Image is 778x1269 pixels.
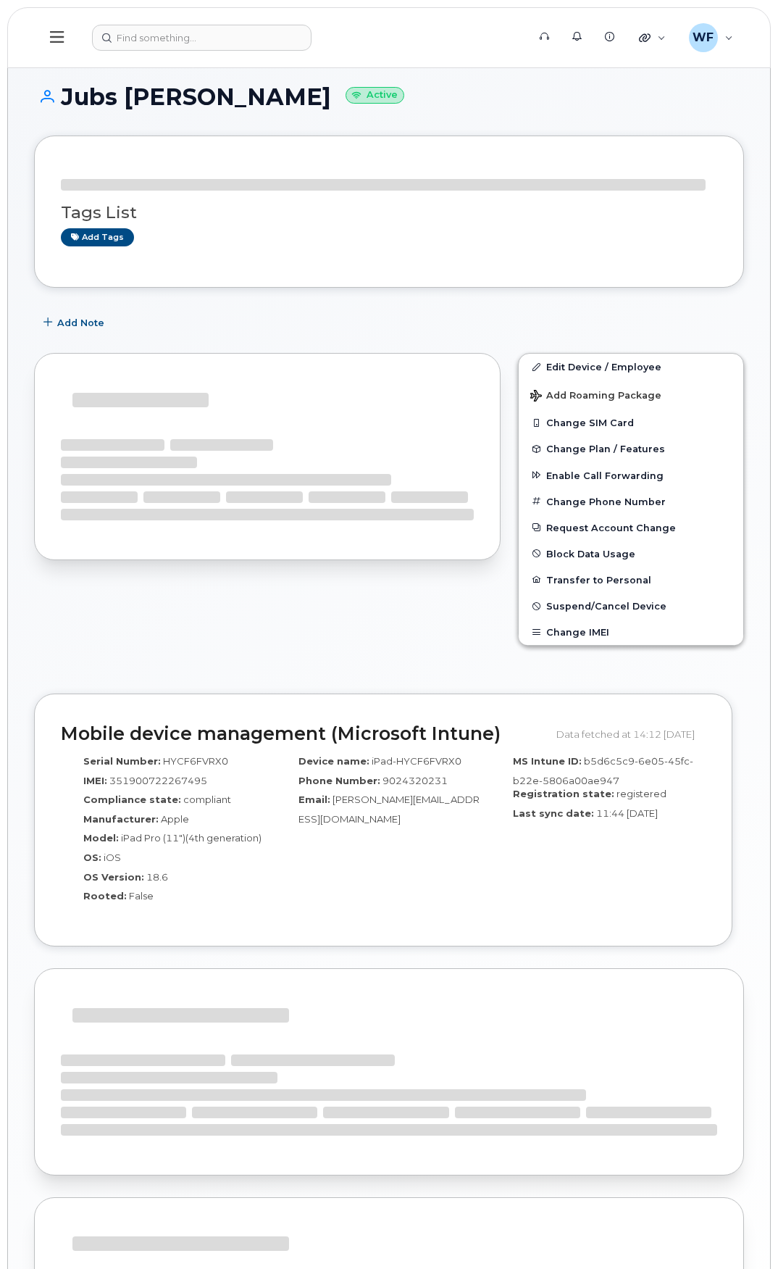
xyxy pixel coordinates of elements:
[382,775,448,786] span: 9024320231
[121,832,262,844] span: iPad Pro (11")(4th generation)
[61,724,545,744] h2: Mobile device management (Microsoft Intune)
[109,775,207,786] span: 351900722267495
[372,755,461,767] span: iPad-HYCF6FVRX0
[34,84,744,109] h1: Jubs [PERSON_NAME]
[546,601,666,612] span: Suspend/Cancel Device
[83,774,107,788] label: IMEI:
[183,794,231,805] span: compliant
[146,871,168,883] span: 18.6
[298,794,480,825] span: [PERSON_NAME][EMAIL_ADDRESS][DOMAIN_NAME]
[519,462,743,488] button: Enable Call Forwarding
[519,515,743,541] button: Request Account Change
[57,316,104,330] span: Add Note
[513,755,693,786] span: b5d6c5c9-6e05-45fc-b22e-5806a00ae947
[346,87,404,104] small: Active
[513,787,614,801] label: Registration state:
[83,870,144,884] label: OS Version:
[83,754,161,768] label: Serial Number:
[519,619,743,645] button: Change IMEI
[519,436,743,462] button: Change Plan / Features
[596,807,658,819] span: 11:44 [DATE]
[298,754,369,768] label: Device name:
[519,541,743,567] button: Block Data Usage
[83,812,159,826] label: Manufacturer:
[519,354,743,380] a: Edit Device / Employee
[34,309,117,336] button: Add Note
[298,793,330,807] label: Email:
[61,204,717,222] h3: Tags List
[530,390,661,404] span: Add Roaming Package
[546,444,665,454] span: Change Plan / Features
[513,754,582,768] label: MS Intune ID:
[519,409,743,436] button: Change SIM Card
[61,228,134,246] a: Add tags
[163,755,228,767] span: HYCF6FVRX0
[129,890,154,902] span: False
[546,470,664,480] span: Enable Call Forwarding
[83,851,101,865] label: OS:
[556,720,706,748] div: Data fetched at 14:12 [DATE]
[519,567,743,593] button: Transfer to Personal
[513,807,594,820] label: Last sync date:
[519,380,743,409] button: Add Roaming Package
[519,593,743,619] button: Suspend/Cancel Device
[616,788,666,799] span: registered
[298,774,380,788] label: Phone Number:
[83,889,127,903] label: Rooted:
[104,852,121,863] span: iOS
[83,793,181,807] label: Compliance state:
[161,813,189,825] span: Apple
[519,488,743,515] button: Change Phone Number
[83,831,119,845] label: Model:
